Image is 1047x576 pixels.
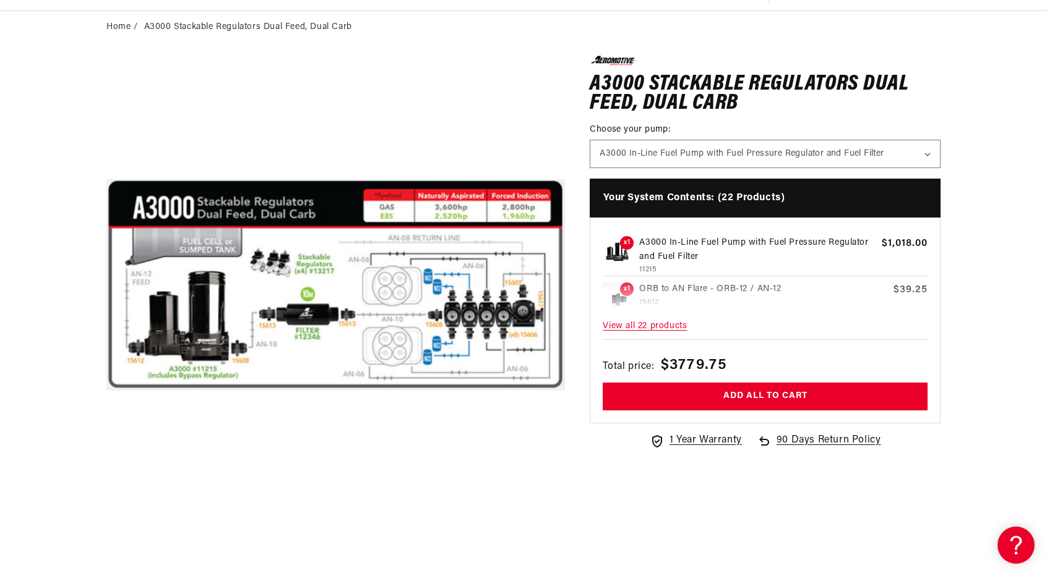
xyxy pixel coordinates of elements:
[777,433,881,461] span: 90 Days Return Policy
[603,383,928,410] button: Add all to cart
[144,20,352,34] li: A3000 Stackable Regulators Dual Feed, Dual Carb
[603,236,634,267] img: A3000 In-Line Fuel Pump with Fuel Pressure Regulator and Fuel Filter
[620,236,634,250] span: x1
[106,56,565,547] media-gallery: Gallery Viewer
[670,433,742,449] span: 1 Year Warranty
[590,123,941,136] label: Choose your pump:
[639,264,876,276] p: 11215
[603,359,654,375] span: Total price:
[106,20,941,34] nav: breadcrumbs
[590,75,941,114] h1: A3000 Stackable Regulators Dual Feed, Dual Carb
[639,236,876,264] p: A3000 In-Line Fuel Pump with Fuel Pressure Regulator and Fuel Filter
[106,20,131,34] a: Home
[661,354,726,376] span: $3779.75
[650,433,742,449] a: 1 Year Warranty
[603,236,928,276] a: A3000 In-Line Fuel Pump with Fuel Pressure Regulator and Fuel Filter x1 A3000 In-Line Fuel Pump w...
[603,313,928,340] span: View all 22 products
[590,179,941,218] h4: Your System Contents: (22 Products)
[757,433,881,461] a: 90 Days Return Policy
[882,236,928,251] span: $1,018.00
